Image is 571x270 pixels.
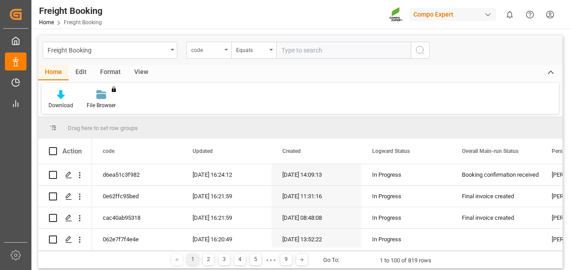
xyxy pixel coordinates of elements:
div: 9 [281,254,292,265]
button: open menu [43,42,177,59]
button: show 0 new notifications [500,4,520,25]
div: Compo Expert [410,8,496,21]
button: search button [411,42,430,59]
div: Press SPACE to select this row. [38,229,92,250]
div: code [191,44,222,54]
div: View [127,65,155,80]
div: Freight Booking [39,4,102,17]
div: [DATE] 16:21:59 [182,207,272,228]
div: Press SPACE to select this row. [38,186,92,207]
div: 062e7f7f4e4e [92,229,182,250]
div: Equals [236,44,267,54]
button: Compo Expert [410,6,500,23]
input: Type to search [276,42,411,59]
div: 5 [250,254,261,265]
div: In Progress [372,208,440,228]
div: In Progress [372,186,440,207]
div: 1 to 100 of 819 rows [380,256,431,265]
div: 4 [234,254,246,265]
div: 0e62ffc95bed [92,186,182,207]
span: Logward Status [372,148,410,154]
div: Press SPACE to select this row. [38,164,92,186]
div: 1 [187,254,198,265]
a: Home [39,19,54,26]
div: [DATE] 08:48:08 [272,207,361,228]
div: Format [93,65,127,80]
div: Freight Booking [48,44,167,55]
span: code [103,148,114,154]
div: Edit [69,65,93,80]
div: [DATE] 16:21:59 [182,186,272,207]
div: [DATE] 13:52:22 [272,229,361,250]
div: In Progress [372,229,440,250]
span: Drag here to set row groups [68,125,138,131]
div: Press SPACE to select this row. [38,207,92,229]
span: Updated [193,148,213,154]
div: Action [62,147,82,155]
div: 2 [203,254,214,265]
span: Created [282,148,301,154]
div: [DATE] 14:09:13 [272,164,361,185]
div: [DATE] 11:31:16 [272,186,361,207]
img: Screenshot%202023-09-29%20at%2010.02.21.png_1712312052.png [389,7,404,22]
div: Booking confirmation received [462,165,530,185]
button: open menu [186,42,231,59]
div: d6ea51c3f982 [92,164,182,185]
div: 3 [219,254,230,265]
div: ● ● ● [266,257,276,263]
div: Go To: [323,256,339,265]
div: [DATE] 16:24:12 [182,164,272,185]
button: open menu [231,42,276,59]
div: Final invoice created [462,208,530,228]
div: In Progress [372,165,440,185]
span: Overall Main-run Status [462,148,518,154]
div: cac40ab95318 [92,207,182,228]
div: Final invoice created [462,186,530,207]
div: [DATE] 16:20:49 [182,229,272,250]
div: Home [38,65,69,80]
button: Help Center [520,4,540,25]
div: Download [48,101,73,109]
